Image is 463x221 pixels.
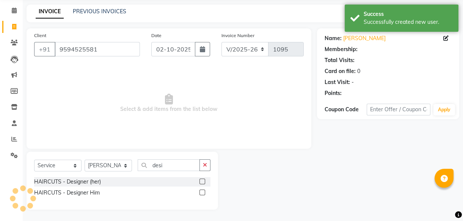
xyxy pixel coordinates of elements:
[325,78,350,86] div: Last Visit:
[352,78,354,86] div: -
[367,104,430,115] input: Enter Offer / Coupon Code
[34,189,100,197] div: HAIRCUTS - Designer Him
[325,89,342,97] div: Points:
[36,5,64,19] a: INVOICE
[138,159,200,171] input: Search or Scan
[325,106,367,114] div: Coupon Code
[357,67,360,75] div: 0
[325,45,358,53] div: Membership:
[73,8,126,15] a: PREVIOUS INVOICES
[364,18,453,26] div: Successfully created new user.
[34,65,304,141] span: Select & add items from the list below
[34,42,55,56] button: +91
[221,32,254,39] label: Invoice Number
[343,34,386,42] a: [PERSON_NAME]
[55,42,140,56] input: Search by Name/Mobile/Email/Code
[34,32,46,39] label: Client
[325,67,356,75] div: Card on file:
[433,104,455,115] button: Apply
[34,178,101,186] div: HAIRCUTS - Designer (her)
[151,32,162,39] label: Date
[325,56,355,64] div: Total Visits:
[364,10,453,18] div: Success
[325,34,342,42] div: Name:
